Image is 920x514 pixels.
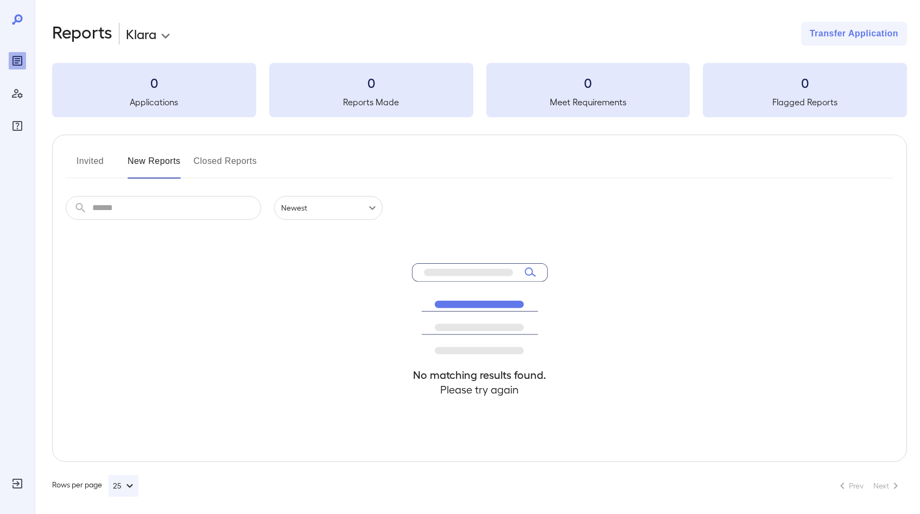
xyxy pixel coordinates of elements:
h5: Reports Made [269,96,473,109]
button: Closed Reports [194,153,257,179]
h3: 0 [52,74,256,91]
h4: Please try again [412,382,548,397]
h5: Flagged Reports [703,96,907,109]
p: Klara [126,25,156,42]
summary: 0Applications0Reports Made0Meet Requirements0Flagged Reports [52,63,907,117]
h3: 0 [486,74,690,91]
h3: 0 [269,74,473,91]
button: Transfer Application [801,22,907,46]
button: Invited [66,153,115,179]
h3: 0 [703,74,907,91]
h2: Reports [52,22,112,46]
nav: pagination navigation [831,477,907,494]
div: FAQ [9,117,26,135]
div: Newest [274,196,383,220]
button: New Reports [128,153,181,179]
h5: Applications [52,96,256,109]
h5: Meet Requirements [486,96,690,109]
div: Reports [9,52,26,69]
h4: No matching results found. [412,367,548,382]
button: 25 [109,475,138,497]
div: Rows per page [52,475,138,497]
div: Log Out [9,475,26,492]
div: Manage Users [9,85,26,102]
